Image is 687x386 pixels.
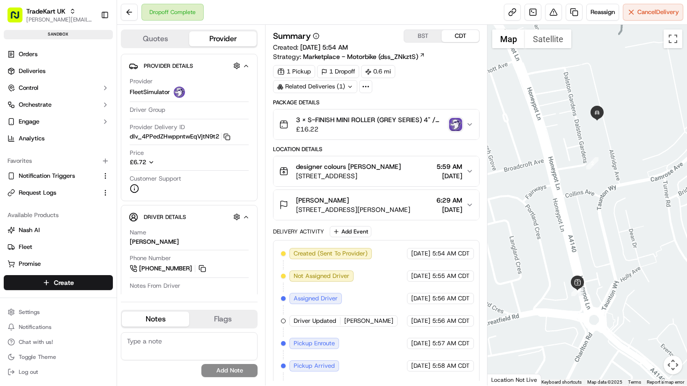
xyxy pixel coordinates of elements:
[9,9,28,28] img: Nash
[19,67,45,75] span: Deliveries
[9,161,24,176] img: Jeff Sasse
[4,256,113,271] button: Promise
[436,205,462,214] span: [DATE]
[83,145,102,153] span: [DATE]
[411,272,430,280] span: [DATE]
[130,123,185,131] span: Provider Delivery ID
[19,226,40,234] span: Nash AI
[144,213,186,221] span: Driver Details
[273,146,480,153] div: Location Details
[411,362,430,370] span: [DATE]
[432,294,470,303] span: 5:56 AM CDT
[130,238,179,246] div: [PERSON_NAME]
[4,365,113,379] button: Log out
[130,77,153,86] span: Provider
[432,362,470,370] span: 5:58 AM CDT
[19,209,72,218] span: Knowledge Base
[19,84,38,92] span: Control
[122,31,189,46] button: Quotes
[436,171,462,181] span: [DATE]
[122,312,189,327] button: Notes
[303,52,425,61] a: Marketplace - Motorbike (dss_ZNkztS)
[273,156,479,186] button: designer colours [PERSON_NAME][STREET_ADDRESS]5:59 AM[DATE]
[19,50,37,58] span: Orders
[273,80,357,93] div: Related Deliveries (1)
[78,170,81,178] span: •
[296,171,401,181] span: [STREET_ADDRESS]
[144,62,193,70] span: Provider Details
[411,339,430,348] span: [DATE]
[66,232,113,239] a: Powered byPylon
[20,89,37,106] img: 1732323095091-59ea418b-cfe3-43c8-9ae0-d0d06d6fd42c
[442,30,479,42] button: CDT
[79,210,87,218] div: 💻
[42,89,154,99] div: Start new chat
[436,162,462,171] span: 5:59 AM
[19,323,52,331] span: Notifications
[7,226,109,234] a: Nash AI
[130,106,165,114] span: Driver Group
[130,175,181,183] span: Customer Support
[4,306,113,319] button: Settings
[488,374,541,386] div: Location Not Live
[29,170,76,178] span: [PERSON_NAME]
[330,226,371,237] button: Add Event
[296,124,445,134] span: £16.22
[19,260,41,268] span: Promise
[7,189,98,197] a: Request Logs
[411,294,430,303] span: [DATE]
[449,118,462,131] img: photo_proof_of_delivery image
[129,58,250,73] button: Provider Details
[4,64,113,79] a: Deliveries
[4,320,113,334] button: Notifications
[4,168,113,183] button: Notification Triggers
[586,157,598,169] div: 2
[404,30,442,42] button: BST
[296,162,401,171] span: designer colours [PERSON_NAME]
[4,350,113,364] button: Toggle Theme
[490,373,521,386] a: Open this area in Google Maps (opens a new window)
[294,249,368,258] span: Created (Sent To Provider)
[273,228,324,235] div: Delivery Activity
[432,317,470,325] span: 5:56 AM CDT
[145,120,170,131] button: See all
[130,282,180,290] span: Notes From Driver
[130,228,146,237] span: Name
[294,272,349,280] span: Not Assigned Driver
[29,145,76,153] span: [PERSON_NAME]
[432,339,470,348] span: 5:57 AM CDT
[130,149,144,157] span: Price
[83,170,102,178] span: [DATE]
[4,335,113,349] button: Chat with us!
[273,52,425,61] div: Strategy:
[294,317,336,325] span: Driver Updated
[159,92,170,103] button: Start new chat
[4,240,113,255] button: Fleet
[303,52,418,61] span: Marketplace - Motorbike (dss_ZNkztS)
[7,260,109,268] a: Promise
[525,29,571,48] button: Show satellite imagery
[130,263,207,274] a: [PHONE_NUMBER]
[19,189,56,197] span: Request Logs
[130,158,146,166] span: £6.72
[541,379,582,386] button: Keyboard shortcuts
[4,80,113,95] button: Control
[93,232,113,239] span: Pylon
[4,131,113,146] a: Analytics
[273,190,479,220] button: [PERSON_NAME][STREET_ADDRESS][PERSON_NAME]6:29 AM[DATE]
[26,7,66,16] span: TradeKart UK
[130,88,170,96] span: FleetSimulator
[24,60,169,70] input: Got a question? Start typing here...
[26,16,93,23] span: [PERSON_NAME][EMAIL_ADDRESS][DOMAIN_NAME]
[296,205,410,214] span: [STREET_ADDRESS][PERSON_NAME]
[436,196,462,205] span: 6:29 AM
[296,115,445,124] span: 3 x S-FINISH MINI ROLLER (GREY SERIES) 4" / 100MM, PACK OF 3
[75,205,154,222] a: 💻API Documentation
[7,243,109,251] a: Fleet
[7,172,98,180] a: Notification Triggers
[9,89,26,106] img: 1736555255976-a54dd68f-1ca7-489b-9aae-adbdc363a1c4
[19,338,53,346] span: Chat with us!
[130,254,171,262] span: Phone Number
[19,101,52,109] span: Orchestrate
